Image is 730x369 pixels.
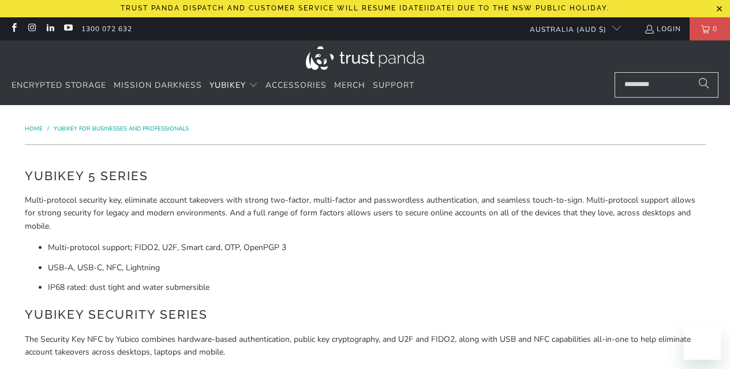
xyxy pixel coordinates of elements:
span: Mission Darkness [114,80,202,91]
summary: YubiKey [209,72,258,99]
span: Accessories [265,80,327,91]
a: Merch [334,72,365,99]
li: Multi-protocol support; FIDO2, U2F, Smart card, OTP, OpenPGP 3 [48,241,706,254]
span: Encrypted Storage [12,80,106,91]
p: The Security Key NFC by Yubico combines hardware-based authentication, public key cryptography, a... [25,333,706,359]
a: Support [373,72,414,99]
input: Search... [615,72,718,98]
a: Home [25,125,44,133]
a: Trust Panda Australia on Facebook [9,24,18,33]
span: Home [25,125,43,133]
a: Trust Panda Australia on YouTube [63,24,73,33]
a: Trust Panda Australia on Instagram [27,24,36,33]
a: Trust Panda Australia on LinkedIn [45,24,55,33]
a: Encrypted Storage [12,72,106,99]
a: 1300 072 632 [81,23,132,35]
h2: YubiKey Security Series [25,305,706,324]
li: IP68 rated: dust tight and water submersible [48,281,706,294]
p: Multi-protocol security key, eliminate account takeovers with strong two-factor, multi-factor and... [25,194,706,233]
a: YubiKey for Businesses and Professionals [54,125,189,133]
button: Australia (AUD $) [521,17,621,40]
a: Login [644,23,681,35]
span: YubiKey [209,80,246,91]
p: Trust Panda dispatch and customer service will resume [DATE][DATE] due to the NSW public holiday. [121,4,609,12]
a: Mission Darkness [114,72,202,99]
span: 0 [710,17,720,40]
span: Merch [334,80,365,91]
span: / [47,125,49,133]
img: Trust Panda Australia [306,46,424,70]
nav: Translation missing: en.navigation.header.main_nav [12,72,414,99]
button: Search [690,72,718,98]
li: USB-A, USB-C, NFC, Lightning [48,262,706,274]
h2: YubiKey 5 Series [25,167,706,185]
a: Accessories [265,72,327,99]
span: Support [373,80,414,91]
a: 0 [690,17,730,40]
iframe: Button to launch messaging window [684,323,721,360]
